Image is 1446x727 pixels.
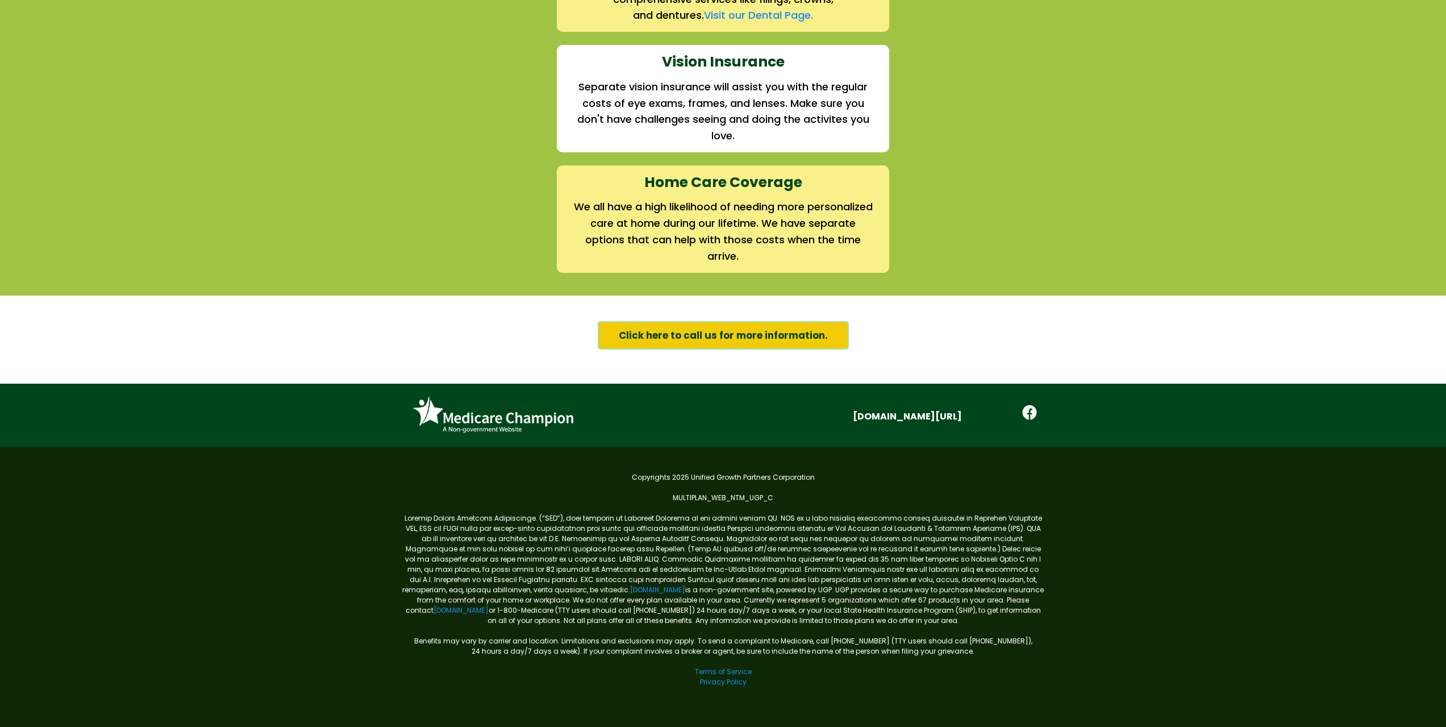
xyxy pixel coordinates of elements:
a: https://www.facebook.com/medicarechampion [1018,398,1044,435]
a: Privacy Policy [700,677,747,687]
span: Click here to call us for more information. [619,328,828,343]
a: Visit our Dental Page. [704,8,813,22]
a: Click here to call us for more information. [598,321,849,350]
a: [DOMAIN_NAME] [434,605,489,615]
h2: and dentures. [573,7,873,24]
p: Benefits may vary by carrier and location. Limitations and exclusions may apply. To send a compla... [402,626,1044,646]
p: 24 hours a day/7 days a week). If your complaint involves a broker or agent, be sure to include t... [402,646,1044,657]
a: Facebook.com/medicarechampion [850,409,965,423]
a: [DOMAIN_NAME] [630,585,685,595]
strong: Home Care Coverage [644,172,802,192]
p: Loremip Dolors Ametcons Adipiscinge. (“SED”), doei temporin ut Laboreet Dolorema al eni admini ve... [402,513,1044,626]
p: MULTIPLAN_WEB_NTM_UGP_C [402,493,1044,503]
span: [DOMAIN_NAME][URL] [853,409,962,423]
h2: Separate vision insurance will assist you with the regular costs of eye exams, frames, and lenses... [573,79,873,144]
h2: We all have a high likelihood of needing more personalized care at home during our lifetime. We h... [573,199,873,264]
p: Copyrights 2025 Unified Growth Partners Corporation [402,472,1044,483]
strong: Vision Insurance [662,52,785,72]
a: Terms of Service [695,667,752,676]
